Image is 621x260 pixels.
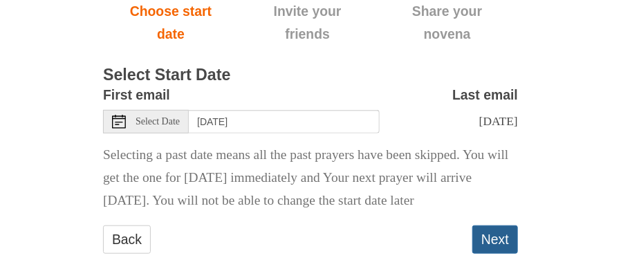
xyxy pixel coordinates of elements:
[452,84,518,106] label: Last email
[103,84,170,106] label: First email
[103,144,518,212] p: Selecting a past date means all the past prayers have been skipped. You will get the one for [DAT...
[189,110,380,133] input: Use the arrow keys to pick a date
[479,114,518,128] span: [DATE]
[103,225,151,254] a: Back
[472,225,518,254] button: Next
[136,117,180,127] span: Select Date
[103,66,518,84] h3: Select Start Date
